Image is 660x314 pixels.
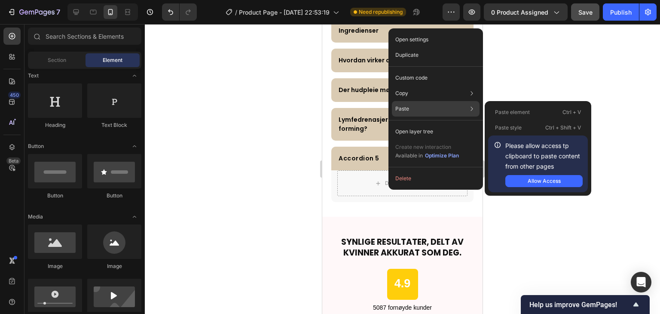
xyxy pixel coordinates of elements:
p: Custom code [395,74,428,82]
div: Open Intercom Messenger [631,272,651,292]
span: 0 product assigned [491,8,548,17]
span: Save [578,9,593,16]
div: Beta [6,157,21,164]
p: Open settings [395,36,428,43]
p: Please allow access tp clipboard to paste content from other pages [505,141,583,172]
div: Undo/Redo [162,3,197,21]
button: 0 product assigned [484,3,568,21]
div: Button [87,192,141,200]
p: Ctrl + V [562,108,581,117]
p: Duplicate [395,51,419,59]
p: Copy [395,89,408,97]
button: Save [571,3,599,21]
iframe: Design area [322,24,483,314]
span: Text [28,72,39,80]
span: Help us improve GemPages! [529,301,631,309]
input: Search Sections & Elements [28,28,141,45]
div: Text Block [87,121,141,129]
p: 7 [56,7,60,17]
span: Element [103,56,122,64]
div: 450 [8,92,21,99]
span: Toggle open [128,210,141,224]
span: Section [48,56,66,64]
button: Delete [392,171,480,186]
button: Allow Access [505,175,583,187]
p: Paste [395,105,409,113]
div: Optimize Plan [425,152,459,160]
span: / [235,8,237,17]
div: Image [87,262,141,270]
button: Publish [603,3,639,21]
button: 7 [3,3,64,21]
span: Toggle open [128,69,141,83]
span: Product Page - [DATE] 22:53:19 [239,8,330,17]
div: Publish [610,8,632,17]
p: Open layer tree [395,128,433,135]
p: Ctrl + Shift + V [545,123,581,132]
span: Toggle open [128,139,141,153]
span: Button [28,142,44,150]
button: Show survey - Help us improve GemPages! [529,299,641,310]
span: Available in [395,152,423,159]
span: Need republishing [359,8,403,16]
p: Paste element [495,108,530,116]
span: Media [28,213,43,221]
div: Allow Access [528,177,561,185]
div: Heading [28,121,82,129]
div: Image [28,262,82,270]
button: Optimize Plan [425,151,459,160]
p: Create new interaction [395,143,459,151]
p: Paste style [495,124,522,132]
div: Button [28,192,82,200]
